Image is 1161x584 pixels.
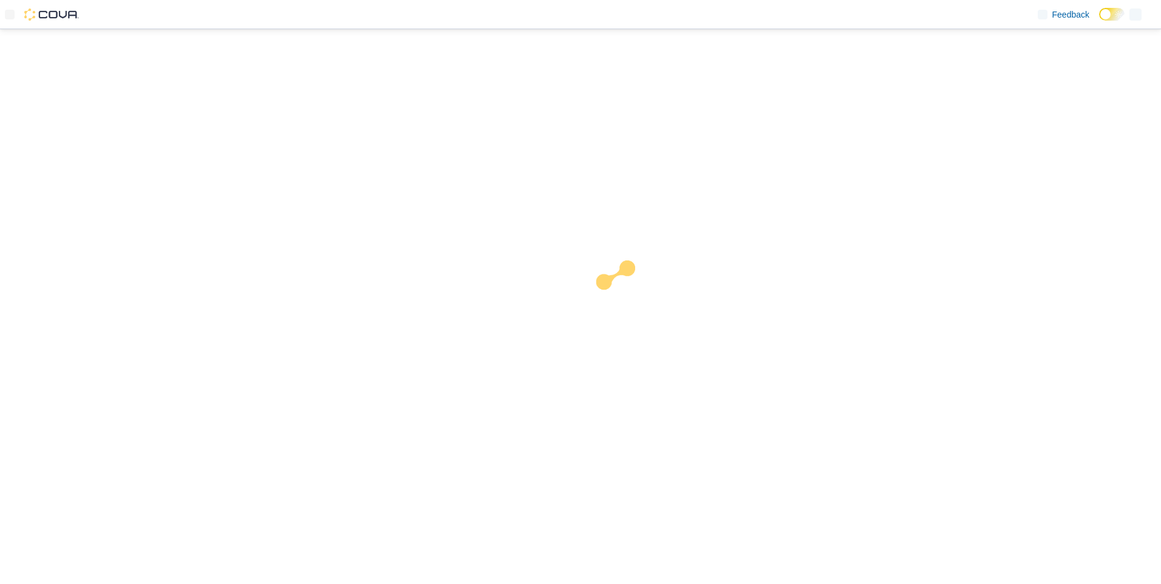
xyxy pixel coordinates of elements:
[1033,2,1094,27] a: Feedback
[1052,8,1089,21] span: Feedback
[24,8,79,21] img: Cova
[1099,8,1125,21] input: Dark Mode
[580,251,672,342] img: cova-loader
